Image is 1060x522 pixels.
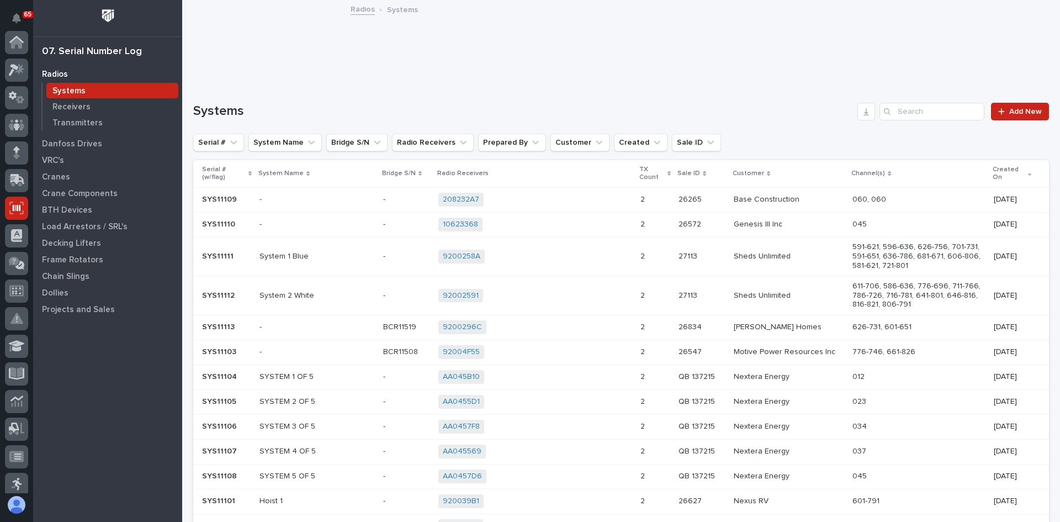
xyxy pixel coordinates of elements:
p: - [259,347,374,357]
a: Danfoss Drives [33,135,182,152]
p: 2 [640,445,647,456]
tr: SYS11104SYS11104 SYSTEM 1 OF 5-- AA045B10 22 QB 137215QB 137215 Nextera Energy012[DATE] [193,365,1049,389]
p: BCR11519 [383,320,418,332]
p: 2 [640,420,647,431]
p: 2 [640,470,647,481]
tr: SYS11111SYS11111 System 1 Blue-- 9200258A 22 2711327113 Sheds Unlimited591-621, 596-636, 626-756,... [193,237,1049,276]
p: SYS11107 [202,445,239,456]
p: [DATE] [994,422,1031,431]
p: Radio Receivers [437,167,489,180]
a: Crane Components [33,185,182,202]
p: [DATE] [994,472,1031,481]
p: Hoist 1 [259,497,374,506]
p: SYS11110 [202,218,237,229]
p: - [259,220,374,229]
p: BTH Devices [42,205,92,215]
a: Radios [33,66,182,82]
tr: SYS11106SYS11106 SYSTEM 3 OF 5-- AA0457F8 22 QB 137215QB 137215 Nextera Energy034[DATE] [193,414,1049,439]
p: Receivers [52,102,91,112]
p: [DATE] [994,447,1031,456]
p: - [383,420,388,431]
a: Dollies [33,284,182,301]
p: 034 [852,422,985,431]
button: Sale ID [672,134,721,151]
p: Chain Slings [42,272,89,282]
p: Sale ID [677,167,700,180]
a: 920039B1 [443,497,479,506]
p: 037 [852,447,985,456]
p: 26265 [679,193,704,204]
p: - [383,193,388,204]
p: Sheds Unlimited [734,291,844,300]
p: 26834 [679,320,704,332]
img: Workspace Logo [98,6,118,26]
p: System Name [258,167,304,180]
p: - [383,250,388,261]
p: System 1 Blue [259,252,374,261]
button: Notifications [5,7,28,30]
p: 045 [852,472,985,481]
tr: SYS11112SYS11112 System 2 White-- 92002591 22 2711327113 Sheds Unlimited611-706, 586-636, 776-696... [193,276,1049,315]
tr: SYS11107SYS11107 SYSTEM 4 OF 5-- AA045569 22 QB 137215QB 137215 Nextera Energy037[DATE] [193,439,1049,464]
p: SYS11113 [202,320,237,332]
p: SYSTEM 5 OF 5 [259,472,374,481]
p: 2 [640,494,647,506]
p: Nextera Energy [734,422,844,431]
p: SYS11105 [202,395,239,407]
p: QB 137215 [679,470,717,481]
a: Transmitters [43,115,182,130]
p: 26572 [679,218,703,229]
p: QB 137215 [679,395,717,407]
p: 65 [24,10,31,18]
p: Radios [42,70,68,80]
p: Load Arrestors / SRL's [42,222,128,232]
a: 92002591 [443,291,479,300]
p: Customer [733,167,764,180]
p: SYS11112 [202,289,237,300]
p: QB 137215 [679,370,717,382]
button: Bridge S/N [326,134,388,151]
p: 776-746, 661-826 [852,347,985,357]
a: 208232A7 [443,195,479,204]
p: 2 [640,370,647,382]
h1: Systems [193,103,853,119]
p: Created On [993,164,1025,184]
p: 27113 [679,250,699,261]
p: 601-791 [852,497,985,506]
p: [DATE] [994,220,1031,229]
p: 26547 [679,345,704,357]
p: SYS11103 [202,345,239,357]
a: Receivers [43,99,182,114]
p: - [259,195,374,204]
button: System Name [248,134,322,151]
tr: SYS11108SYS11108 SYSTEM 5 OF 5-- AA0457D6 22 QB 137215QB 137215 Nextera Energy045[DATE] [193,464,1049,489]
p: - [383,470,388,481]
p: - [383,445,388,456]
tr: SYS11105SYS11105 SYSTEM 2 OF 5-- AA0455D1 22 QB 137215QB 137215 Nextera Energy023[DATE] [193,389,1049,414]
p: SYS11109 [202,193,239,204]
p: - [383,494,388,506]
p: Systems [387,3,418,15]
p: [DATE] [994,195,1031,204]
p: [DATE] [994,372,1031,382]
p: [PERSON_NAME] Homes [734,323,844,332]
div: 07. Serial Number Log [42,46,142,58]
input: Search [879,103,984,120]
tr: SYS11113SYS11113 -BCR11519BCR11519 9200296C 22 2683426834 [PERSON_NAME] Homes626-731, 601-651[DATE] [193,315,1049,340]
p: - [383,395,388,407]
p: 012 [852,372,985,382]
span: Add New [1009,108,1042,115]
p: Bridge S/N [382,167,416,180]
p: Nextera Energy [734,397,844,407]
p: Projects and Sales [42,305,115,315]
p: System 2 White [259,291,374,300]
button: users-avatar [5,493,28,516]
p: Nextera Energy [734,472,844,481]
p: 2 [640,345,647,357]
tr: SYS11109SYS11109 --- 208232A7 22 2626526265 Base Construction060, 060[DATE] [193,187,1049,212]
p: 611-706, 586-636, 776-696, 711-766, 786-726, 716-781, 641-801, 646-816, 816-821, 806-791 [852,282,985,309]
button: Prepared By [478,134,546,151]
p: SYSTEM 2 OF 5 [259,397,374,407]
p: - [259,323,374,332]
p: Motive Power Resources Inc [734,347,844,357]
